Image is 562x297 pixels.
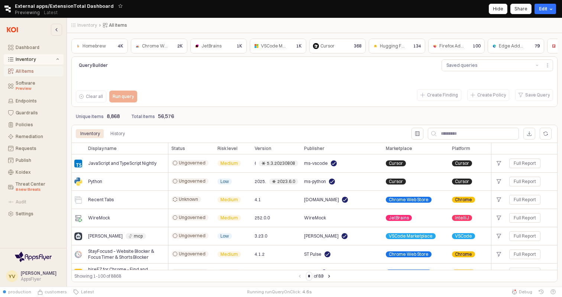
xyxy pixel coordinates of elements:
span: Ungoverned [179,160,206,166]
div: Full Report [509,231,540,241]
p: Save Query [525,92,550,98]
span: [DATE] [255,270,269,275]
div: Requests [16,146,59,151]
span: Low [220,179,229,185]
div: 8 new threats [16,187,59,193]
p: 2K [177,43,183,49]
div: Full Report [514,233,536,239]
span: ms-vscode [304,160,328,166]
span: hireEZ for Chrome - Find and Engage Anyone, Anywhere. [88,267,165,278]
span: [PERSON_NAME] [21,270,56,276]
p: 56,576 [158,112,174,120]
span: ms-python [304,179,326,185]
span: 2025.12.0 [255,179,266,185]
div: Saved queries [446,62,477,69]
button: Hide app [489,4,507,14]
button: Add app to favorites [117,2,124,10]
div: + [494,268,503,277]
div: Full Report [509,268,540,277]
span: Previewing [15,9,40,16]
span: Edge Add-ons [499,43,529,49]
iframe: QueryBuildingItay [76,74,553,89]
div: Remediation [16,134,59,139]
span: Ungoverned [179,215,206,221]
div: JetBrains1K [190,39,247,53]
span: 4.1 [255,197,261,203]
span: 4.6 s [302,289,312,295]
div: Full Report [514,160,536,166]
div: + [494,177,503,186]
button: Share app [510,4,532,14]
span: production [8,289,31,295]
span: Chrome Web Store [389,251,429,257]
span: [PERSON_NAME] [88,233,123,239]
div: History [110,129,125,138]
span: Chrome [455,251,472,257]
div: Homebrew [83,42,106,50]
button: Software [4,78,64,94]
div: mcp [134,233,143,239]
span: JetBrains [389,215,409,221]
div: Full Report [509,213,540,223]
span: Hugging Face [380,43,410,49]
span: ST Pulse [304,251,322,257]
p: Query Builder [79,62,175,69]
span: Firefox Add-ons [439,43,473,49]
p: 1K [296,43,302,49]
p: Run query [113,94,134,99]
span: Chrome Web Store [389,270,429,275]
div: Inventory [76,129,104,138]
span: 252.0.0 [255,215,270,221]
div: Policies [16,122,59,127]
span: JetBrains [201,43,222,49]
button: Audit [4,197,64,207]
button: Threat Center [4,179,64,195]
p: 134 [413,43,421,49]
div: Guardrails [16,110,59,115]
p: 4K [118,43,123,49]
p: Unique items [76,113,104,120]
span: Python [88,179,102,185]
span: StayFocusd – Website Blocker & Focus Timer & Shorts Blocker [88,248,165,260]
div: + [494,249,503,259]
button: YV [6,270,18,282]
button: Help [547,287,559,297]
div: All Items [16,69,59,74]
button: Clear all [76,91,106,102]
div: Showing 1-100 of 8868 [74,272,295,280]
span: Chrome Web Store [142,43,182,49]
span: Low [220,233,229,239]
span: Cursor [389,179,403,185]
span: Unknown [179,196,198,202]
div: YV [9,272,15,280]
button: Endpoints [4,96,64,106]
div: Edge Add-ons79 [488,39,544,53]
div: Full Report [514,179,536,185]
span: Ungoverned [179,251,206,257]
div: Table toolbar [71,270,558,282]
div: Dashboard [16,45,59,50]
span: IntelliJ [455,215,469,221]
input: Page [306,272,312,280]
div: + [494,231,503,241]
span: 6.0.20250809 [255,160,256,166]
span: WireMock [88,215,110,221]
button: All Items [4,66,64,76]
button: History [535,287,547,297]
span: Chrome [455,270,472,275]
div: Full Report [514,215,536,221]
button: Saved queries [442,60,533,71]
button: Dashboard [4,42,64,53]
div: Software [16,81,59,92]
div: Full Report [509,177,540,186]
button: Requests [4,143,64,154]
div: Settings [16,211,59,216]
div: Full Report [509,249,540,259]
button: Latest [70,287,97,297]
div: Homebrew4K [71,39,128,53]
span: Cursor [389,160,403,166]
span: WireMock [304,215,326,221]
span: VSCode [455,233,472,239]
div: Publish [16,158,59,163]
span: Medium [220,215,238,221]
